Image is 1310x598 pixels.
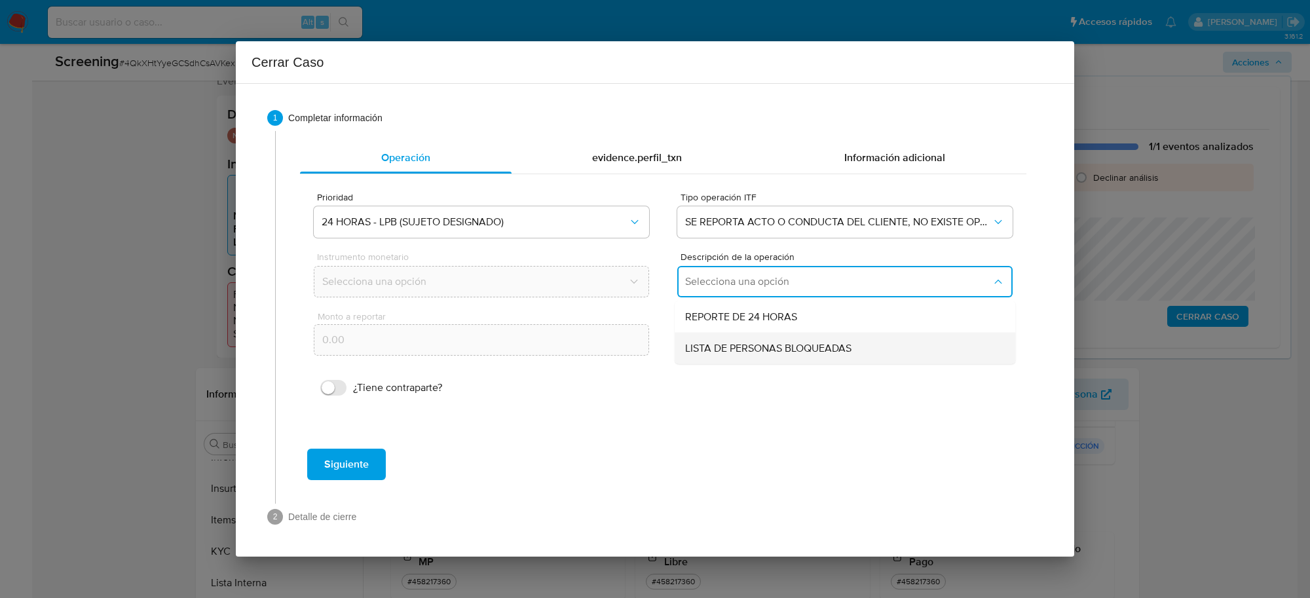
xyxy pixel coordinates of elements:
span: ¿Tiene contraparte? [353,381,442,394]
span: Información adicional [844,150,945,165]
button: Siguiente [307,449,386,480]
input: ¿Tiene contraparte? [320,380,346,396]
text: 2 [273,512,278,521]
span: Completar información [288,111,1043,124]
span: REPORTE DE 24 HORAS [685,310,797,324]
span: Tipo operación ITF [681,193,1016,202]
span: Siguiente [324,450,369,479]
span: Instrumento monetario [317,252,652,261]
h2: Cerrar Caso [252,52,1058,73]
button: 24 HORAS - LPB (SUJETO DESIGNADO) [314,206,649,238]
span: Descripción de la operación [681,252,1016,261]
button: Selecciona una opción [677,266,1013,297]
span: Selecciona una opción [685,275,992,288]
span: Monto a reportar [318,312,653,322]
span: LISTA DE PERSONAS BLOQUEADAS [685,342,851,355]
span: 24 HORAS - LPB (SUJETO DESIGNADO) [322,215,628,229]
div: complementary-information [300,142,1026,174]
span: Prioridad [317,193,652,202]
span: evidence.perfil_txn [592,150,682,165]
button: Selecciona una opción [314,266,649,297]
span: Selecciona una opción [322,275,627,288]
span: Detalle de cierre [288,510,1043,523]
span: SE REPORTA ACTO O CONDUCTA DEL CLIENTE, NO EXISTE OPERACION RELACIONADA A REPORTAR [685,215,992,229]
text: 1 [273,113,278,122]
span: Operación [381,150,430,165]
ul: Descripción de la operación [675,301,1015,364]
button: SE REPORTA ACTO O CONDUCTA DEL CLIENTE, NO EXISTE OPERACION RELACIONADA A REPORTAR [677,206,1013,238]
